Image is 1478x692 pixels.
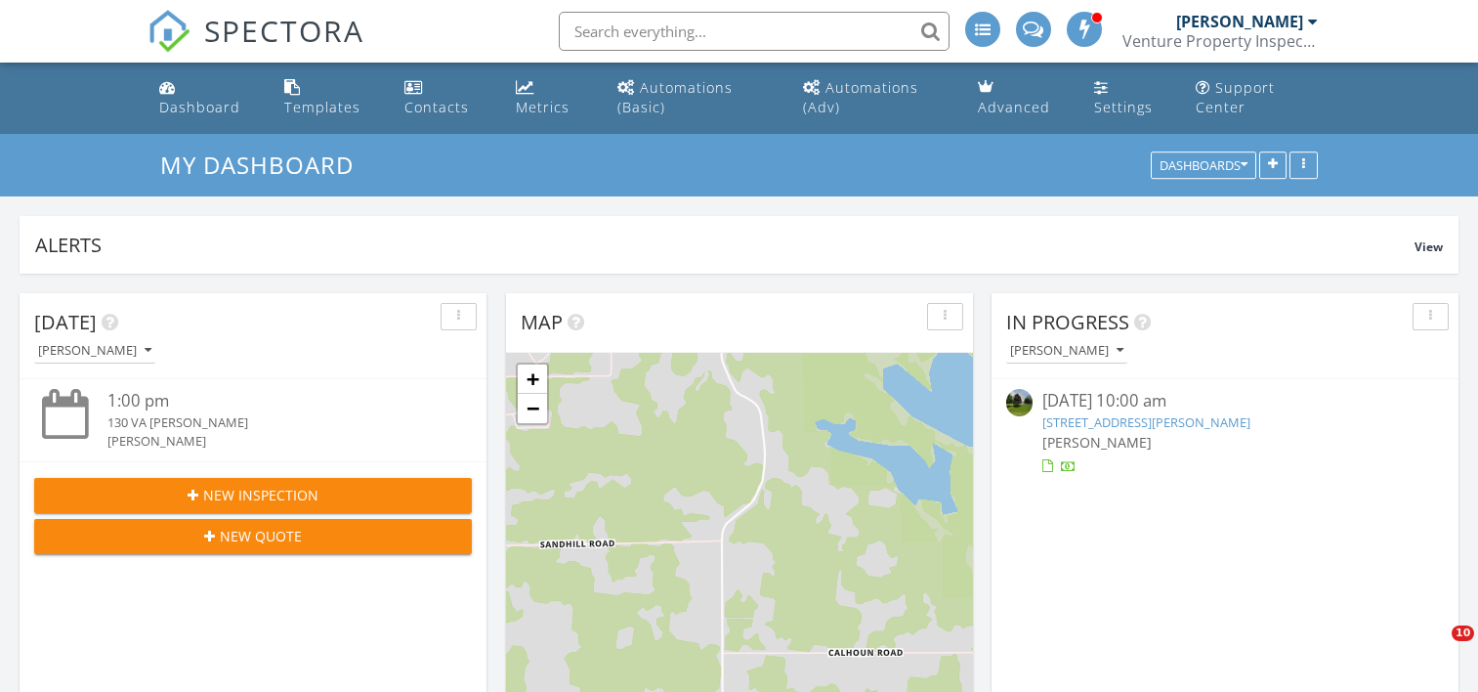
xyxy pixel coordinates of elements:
[160,149,370,181] a: My Dashboard
[397,70,492,126] a: Contacts
[1160,159,1247,173] div: Dashboards
[1006,338,1127,365] button: [PERSON_NAME]
[151,70,261,126] a: Dashboard
[559,12,950,51] input: Search everything...
[610,70,780,126] a: Automations (Basic)
[1006,389,1033,415] img: streetview
[148,26,364,67] a: SPECTORA
[404,98,469,116] div: Contacts
[276,70,381,126] a: Templates
[1042,413,1250,431] a: [STREET_ADDRESS][PERSON_NAME]
[1196,78,1275,116] div: Support Center
[978,98,1050,116] div: Advanced
[220,526,302,546] span: New Quote
[1010,344,1123,358] div: [PERSON_NAME]
[508,70,594,126] a: Metrics
[1086,70,1173,126] a: Settings
[1412,626,1458,672] iframe: Intercom live chat
[518,365,547,394] a: Zoom in
[970,70,1071,126] a: Advanced
[795,70,955,126] a: Automations (Advanced)
[34,338,155,365] button: [PERSON_NAME]
[1415,238,1443,255] span: View
[284,98,360,116] div: Templates
[1006,389,1444,476] a: [DATE] 10:00 am [STREET_ADDRESS][PERSON_NAME] [PERSON_NAME]
[1122,31,1318,51] div: Venture Property Inspections, LLC
[803,78,918,116] div: Automations (Adv)
[1176,12,1303,31] div: [PERSON_NAME]
[107,389,436,413] div: 1:00 pm
[1188,70,1326,126] a: Support Center
[38,344,151,358] div: [PERSON_NAME]
[1094,98,1153,116] div: Settings
[35,232,1415,258] div: Alerts
[107,413,436,432] div: 130 VA [PERSON_NAME]
[204,10,364,51] span: SPECTORA
[1006,309,1129,335] span: In Progress
[1042,433,1152,452] span: [PERSON_NAME]
[1042,389,1407,413] div: [DATE] 10:00 am
[1151,152,1256,180] button: Dashboards
[148,10,190,53] img: The Best Home Inspection Software - Spectora
[34,309,97,335] span: [DATE]
[516,98,570,116] div: Metrics
[203,485,318,505] span: New Inspection
[34,478,472,513] button: New Inspection
[1452,626,1474,641] span: 10
[107,432,436,451] div: [PERSON_NAME]
[518,394,547,423] a: Zoom out
[521,309,563,335] span: Map
[34,519,472,554] button: New Quote
[159,98,240,116] div: Dashboard
[617,78,733,116] div: Automations (Basic)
